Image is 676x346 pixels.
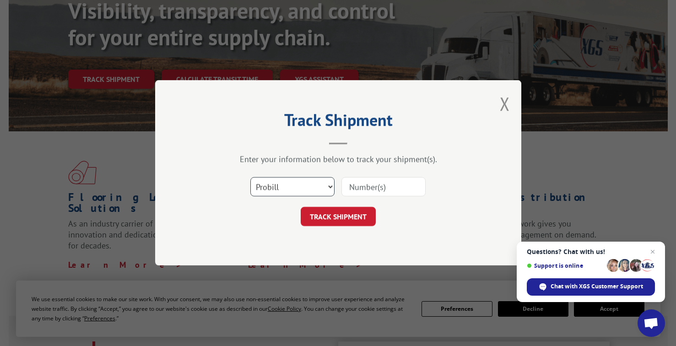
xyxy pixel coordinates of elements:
[527,248,655,255] span: Questions? Chat with us!
[647,246,658,257] span: Close chat
[201,154,476,165] div: Enter your information below to track your shipment(s).
[527,262,604,269] span: Support is online
[638,309,665,337] div: Open chat
[201,114,476,131] h2: Track Shipment
[301,207,376,227] button: TRACK SHIPMENT
[551,282,643,291] span: Chat with XGS Customer Support
[500,92,510,116] button: Close modal
[527,278,655,296] div: Chat with XGS Customer Support
[341,178,426,197] input: Number(s)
